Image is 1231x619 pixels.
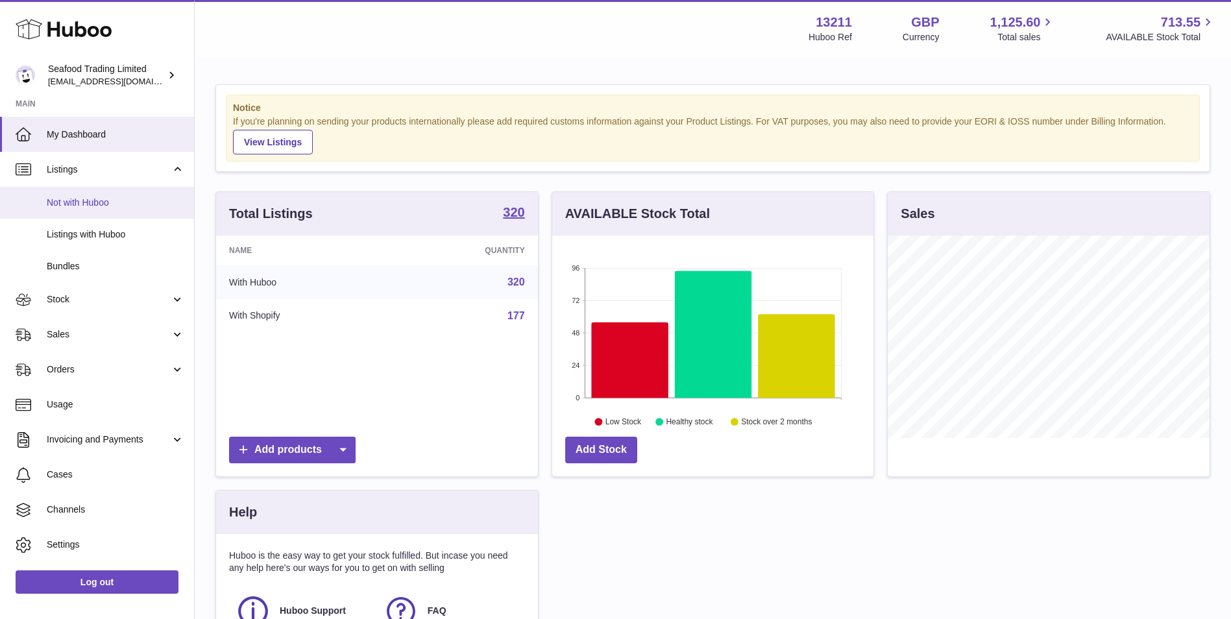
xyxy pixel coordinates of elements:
[47,468,184,481] span: Cases
[903,31,940,43] div: Currency
[572,297,579,304] text: 72
[572,329,579,337] text: 48
[666,417,713,426] text: Healthy stock
[233,102,1193,114] strong: Notice
[233,130,313,154] a: View Listings
[990,14,1041,31] span: 1,125.60
[428,605,446,617] span: FAQ
[47,128,184,141] span: My Dashboard
[507,276,525,287] a: 320
[229,205,313,223] h3: Total Listings
[47,228,184,241] span: Listings with Huboo
[576,394,579,402] text: 0
[997,31,1055,43] span: Total sales
[47,398,184,411] span: Usage
[1161,14,1201,31] span: 713.55
[16,66,35,85] img: internalAdmin-13211@internal.huboo.com
[741,417,812,426] text: Stock over 2 months
[47,164,171,176] span: Listings
[47,328,171,341] span: Sales
[816,14,852,31] strong: 13211
[229,437,356,463] a: Add products
[48,63,165,88] div: Seafood Trading Limited
[507,310,525,321] a: 177
[216,236,389,265] th: Name
[47,260,184,273] span: Bundles
[565,437,637,463] a: Add Stock
[1106,14,1215,43] a: 713.55 AVAILABLE Stock Total
[233,115,1193,154] div: If you're planning on sending your products internationally please add required customs informati...
[216,265,389,299] td: With Huboo
[572,264,579,272] text: 96
[47,504,184,516] span: Channels
[1106,31,1215,43] span: AVAILABLE Stock Total
[216,299,389,333] td: With Shopify
[47,293,171,306] span: Stock
[47,197,184,209] span: Not with Huboo
[229,550,525,574] p: Huboo is the easy way to get your stock fulfilled. But incase you need any help here's our ways f...
[48,76,191,86] span: [EMAIL_ADDRESS][DOMAIN_NAME]
[565,205,710,223] h3: AVAILABLE Stock Total
[990,14,1056,43] a: 1,125.60 Total sales
[911,14,939,31] strong: GBP
[901,205,934,223] h3: Sales
[47,539,184,551] span: Settings
[572,361,579,369] text: 24
[503,206,524,219] strong: 320
[229,504,257,521] h3: Help
[280,605,346,617] span: Huboo Support
[605,417,642,426] text: Low Stock
[809,31,852,43] div: Huboo Ref
[503,206,524,221] a: 320
[389,236,537,265] th: Quantity
[16,570,178,594] a: Log out
[47,433,171,446] span: Invoicing and Payments
[47,363,171,376] span: Orders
